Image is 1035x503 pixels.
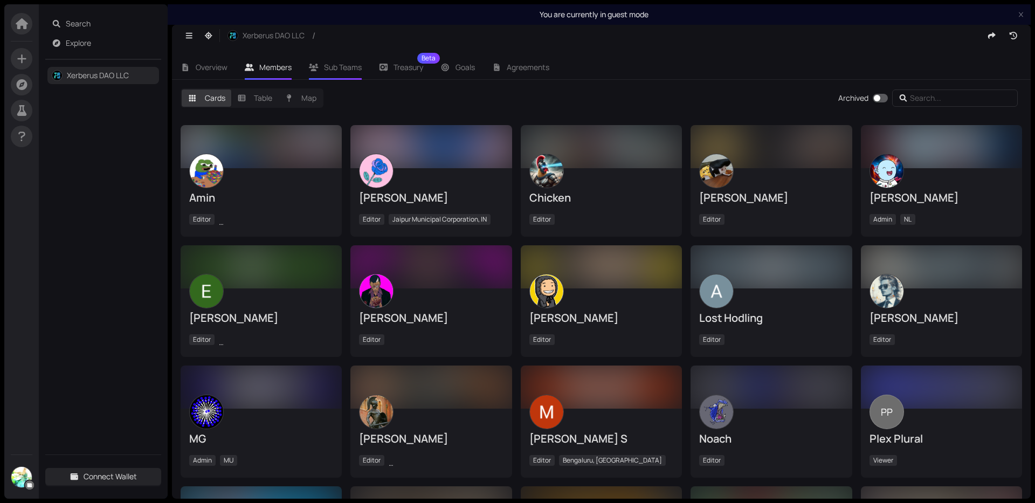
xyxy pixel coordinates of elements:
span: Xerberus DAO LLC [243,30,305,42]
span: Editor [529,214,555,225]
span: Search [66,15,155,32]
div: [PERSON_NAME] [529,311,673,326]
img: ACg8ocKBfhB8WorXJxLkJoFflv7DFHAdmbxbLF0_9Ud-xDcmm20PtYE=s500 [870,274,903,308]
img: ACg8ocJ3IXhEqQlUWQM9aNF4UjdhApFR2fOHXpKYd3WkBqtih7gJM9Q=s500 [530,154,563,188]
div: [PERSON_NAME] S [529,431,673,446]
span: Bengaluru, [GEOGRAPHIC_DATA] [559,455,666,466]
span: NL [900,214,915,225]
img: ACg8ocKR-HOcQwM-3RnPhtyis45VCGfZwGMxB3QdVlu3P9F1fOmD9w=s500 [530,395,563,429]
img: zM2dUg33e_.jpeg [530,274,563,308]
span: Admin [189,455,216,466]
sup: Beta [417,53,440,64]
span: Admin [870,214,896,225]
img: VdSUWaOqiZ.jpeg [190,395,223,429]
span: Editor [529,455,555,466]
a: Explore [66,38,91,48]
button: Connect Wallet [45,468,161,485]
div: [PERSON_NAME] [189,311,333,326]
span: Editor [699,334,724,345]
div: [PERSON_NAME] [359,431,503,446]
div: Plex Plural [870,431,1013,446]
span: Overview [196,62,227,72]
img: nODnQ8_9m_.jpeg [870,154,903,188]
span: Editor [359,334,384,345]
span: Editor [529,334,555,345]
div: [PERSON_NAME] [870,311,1013,326]
div: Noach [699,431,843,446]
span: Treasury [394,64,423,71]
span: Editor [359,214,384,225]
div: You are currently in guest mode [174,9,1013,20]
span: Editor [189,334,215,345]
span: [GEOGRAPHIC_DATA], [GEOGRAPHIC_DATA] [219,214,362,225]
a: Xerberus DAO LLC [67,70,129,80]
span: Viewer [870,455,897,466]
div: [PERSON_NAME] [359,190,503,205]
img: ACg8ocLYGb2gjaqZAdgLW_ib3rDLAa4udZv_yKG2VVJ8Ky-eMBypKA=s500 [700,274,733,308]
img: 4RCbTu7iWF.jpeg [360,395,393,429]
div: Chicken [529,190,673,205]
div: Lost Hodling [699,311,843,326]
div: [PERSON_NAME] [359,311,503,326]
button: Xerberus DAO LLC [222,27,310,44]
img: ACg8ocKJXnTeHlJAXfJwCjLOH0VhJTsdnu02uCREhdIb0sb0SWUx7d2D2A=s500 [360,154,393,188]
div: Archived [838,92,868,104]
img: HgCiZ4BMi_.jpeg [228,31,238,40]
img: OYeihgmLDC.jpeg [700,154,733,188]
div: Amin [189,190,333,205]
span: Editor [699,455,724,466]
img: Wge9DL5v4G.jpeg [700,395,733,429]
img: 1ea2b974951f02f44dbb428ac03be687.png [11,467,32,487]
button: close [1018,11,1024,18]
img: ACg8ocIpiJvxMuLd4sP-cjnPF9sLwVasSk-Gbo18qXtdm6bNORGZWw=s500 [190,274,223,308]
div: [PERSON_NAME] [699,190,843,205]
span: / [310,18,319,53]
span: [GEOGRAPHIC_DATA], [GEOGRAPHIC_DATA] [389,455,532,466]
span: Editor [870,334,895,345]
span: MU [220,455,237,466]
img: ACg8ocKzSASdsWdD5qiPBnnxdxMR3r_cEvp_cETnQi_RLwvpYzm9_jE=s500 [190,154,223,188]
span: Goals [456,62,475,72]
img: OHq4gVs2eQ.jpeg [360,274,393,308]
input: Search... [910,92,1003,104]
span: Editor [359,455,384,466]
span: Members [259,62,292,72]
div: MG [189,431,333,446]
span: PP [881,395,893,429]
span: Connect Wallet [84,471,137,483]
span: Jaipur Municipal Corporation, IN [389,214,491,225]
span: Editor [189,214,215,225]
span: Agreements [507,62,549,72]
div: [PERSON_NAME] [870,190,1013,205]
span: Sub Teams [324,62,362,72]
span: City of [GEOGRAPHIC_DATA], [GEOGRAPHIC_DATA] [219,334,382,345]
span: Editor [699,214,724,225]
